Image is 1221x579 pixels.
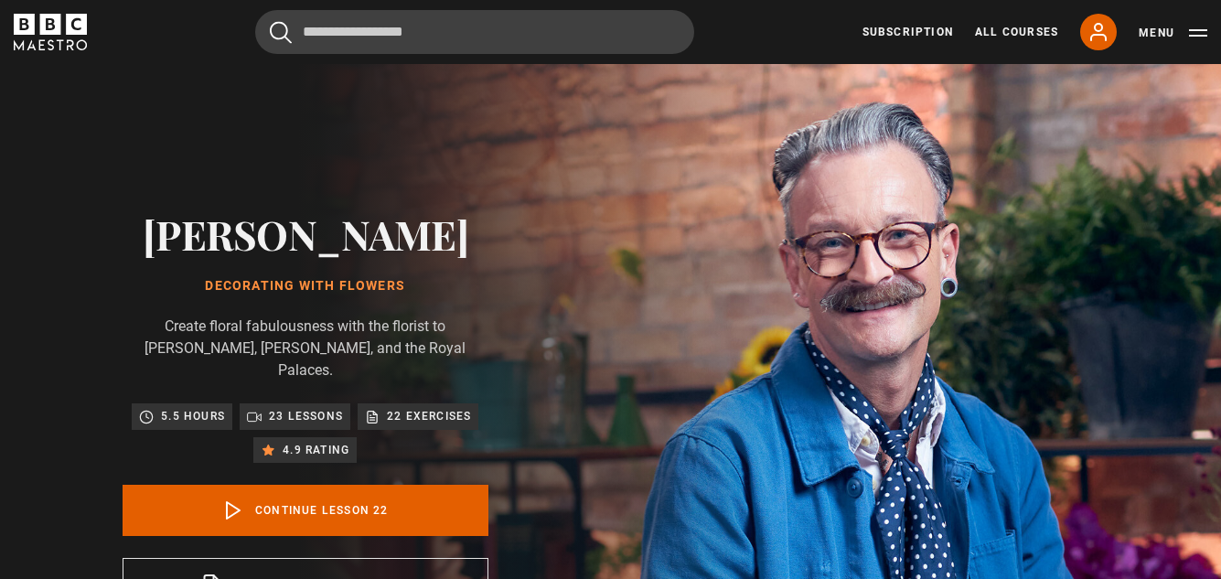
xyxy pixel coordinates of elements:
[123,210,488,257] h2: [PERSON_NAME]
[283,441,349,459] p: 4.9 rating
[123,316,488,381] p: Create floral fabulousness with the florist to [PERSON_NAME], [PERSON_NAME], and the Royal Palaces.
[270,21,292,44] button: Submit the search query
[123,279,488,294] h1: Decorating With Flowers
[255,10,694,54] input: Search
[975,24,1058,40] a: All Courses
[1139,24,1207,42] button: Toggle navigation
[123,485,488,536] a: Continue lesson 22
[387,407,471,425] p: 22 exercises
[14,14,87,50] svg: BBC Maestro
[862,24,953,40] a: Subscription
[161,407,225,425] p: 5.5 hours
[269,407,343,425] p: 23 lessons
